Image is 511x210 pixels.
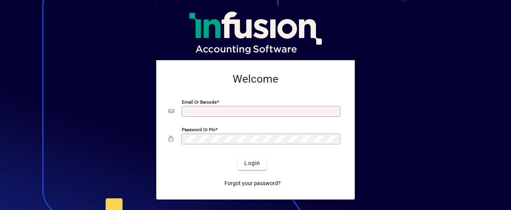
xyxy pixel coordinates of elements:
[221,176,284,190] a: Forgot your password?
[224,179,281,187] span: Forgot your password?
[169,73,342,86] h2: Welcome
[244,159,260,167] span: Login
[182,127,215,132] mat-label: Password or Pin
[238,156,266,170] button: Login
[182,99,217,105] mat-label: Email or Barcode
